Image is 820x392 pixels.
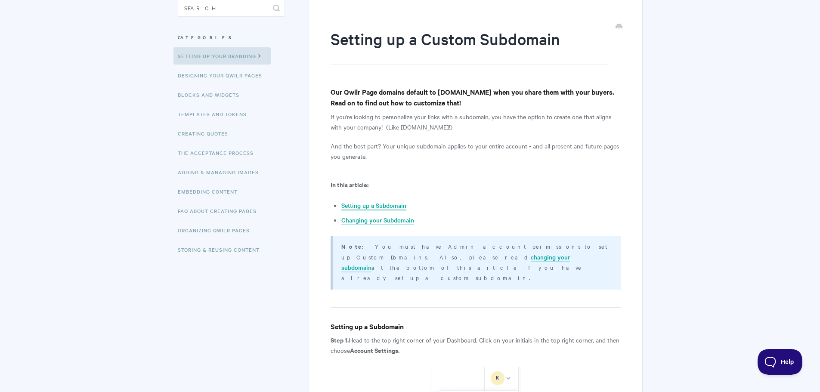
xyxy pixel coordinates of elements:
[173,47,271,65] a: Setting up your Branding
[178,67,269,84] a: Designing Your Qwilr Pages
[178,183,244,200] a: Embedding Content
[178,144,260,161] a: The Acceptance Process
[178,125,235,142] a: Creating Quotes
[758,349,803,375] iframe: Toggle Customer Support
[341,242,362,250] strong: Note
[178,30,285,45] h3: Categories
[331,321,620,332] h4: Setting up a Subdomain
[331,335,620,355] p: Head to the top right corner of your Dashboard. Click on your initials in the top right corner, a...
[331,111,620,132] p: If you're looking to personalize your links with a subdomain, you have the option to create one t...
[178,222,256,239] a: Organizing Qwilr Pages
[331,335,349,344] strong: Step 1.
[341,241,610,283] p: : You must have Admin account permissions to set up Custom Domains. Also, please read at the bott...
[341,216,414,225] a: Changing your Subdomain
[331,141,620,161] p: And the best part? Your unique subdomain applies to your entire account - and all present and fut...
[178,105,253,123] a: Templates and Tokens
[178,86,246,103] a: Blocks and Widgets
[331,180,368,189] b: In this article:
[331,28,607,65] h1: Setting up a Custom Subdomain
[331,86,620,108] h4: Our Qwilr Page domains default to [DOMAIN_NAME] when you share them with your buyers. Read on to ...
[178,241,266,258] a: Storing & Reusing Content
[178,164,265,181] a: Adding & Managing Images
[178,202,263,219] a: FAQ About Creating Pages
[350,346,399,355] strong: Account Settings.
[341,201,406,210] a: Setting up a Subdomain
[616,23,622,32] a: Print this Article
